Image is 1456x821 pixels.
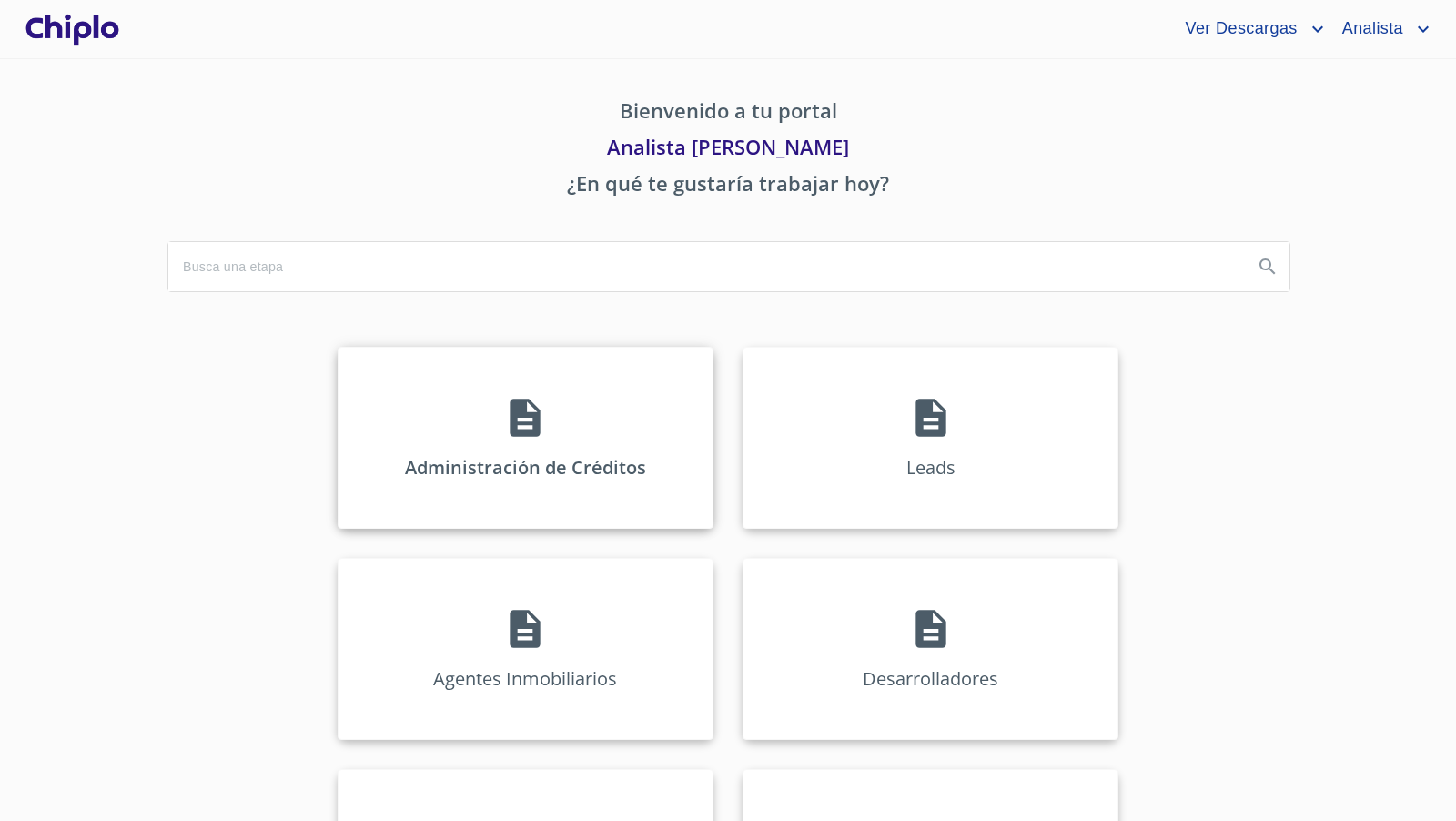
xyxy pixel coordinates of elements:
[863,666,998,691] p: Desarrolladores
[167,132,1289,168] p: Analista [PERSON_NAME]
[433,666,617,691] p: Agentes Inmobiliarios
[1329,15,1412,44] span: Analista
[167,96,1289,132] p: Bienvenido a tu portal
[405,455,646,480] p: Administración de Créditos
[1171,15,1306,44] span: Ver Descargas
[906,455,955,480] p: Leads
[167,168,1289,205] p: ¿En qué te gustaría trabajar hoy?
[168,242,1239,291] input: search
[1246,245,1289,289] button: Search
[1329,15,1434,44] button: account of current user
[1171,15,1328,44] button: account of current user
